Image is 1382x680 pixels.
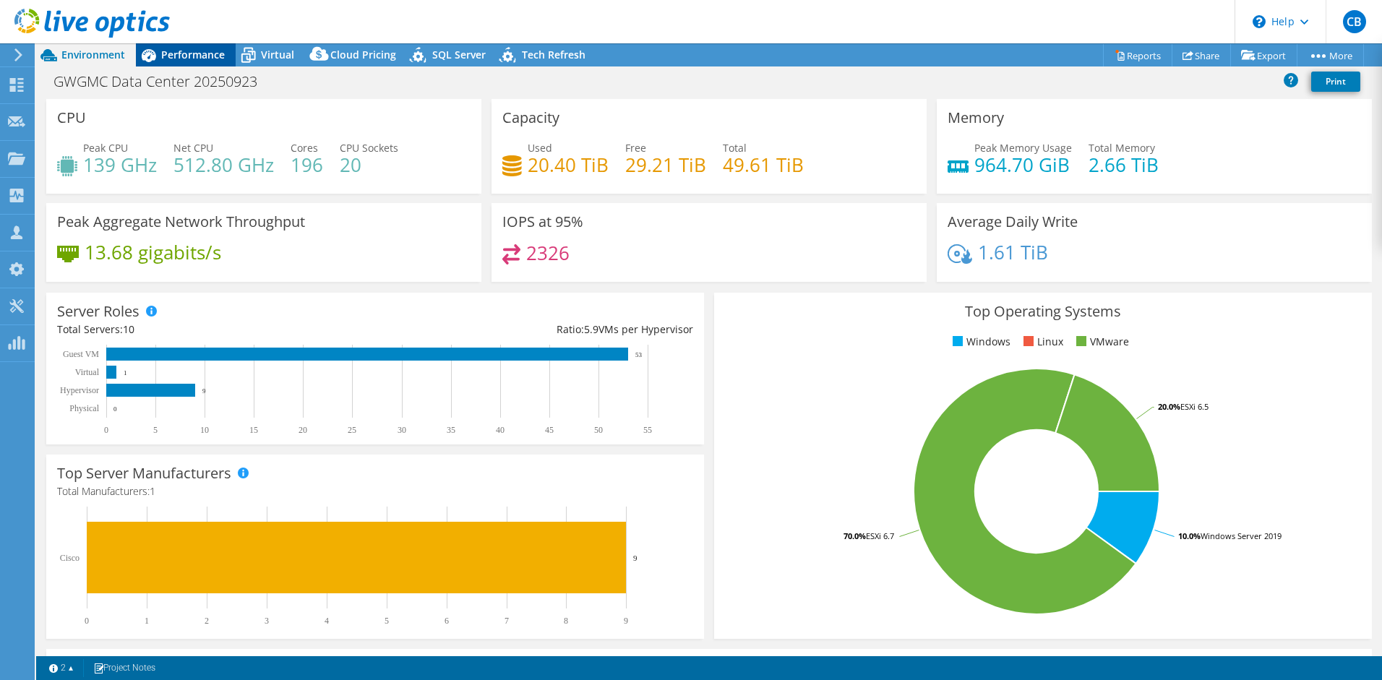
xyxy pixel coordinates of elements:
h3: Average Daily Write [948,214,1078,230]
a: 2 [39,659,84,677]
span: CPU Sockets [340,141,398,155]
text: 3 [265,616,269,626]
text: Virtual [75,367,100,377]
h4: 1.61 TiB [978,244,1048,260]
text: 6 [445,616,449,626]
span: Tech Refresh [522,48,585,61]
text: 15 [249,425,258,435]
span: Peak CPU [83,141,128,155]
h3: Top Server Manufacturers [57,465,231,481]
h3: Peak Aggregate Network Throughput [57,214,305,230]
h4: 2326 [526,245,570,261]
h4: 29.21 TiB [625,157,706,173]
span: 10 [123,322,134,336]
text: 0 [104,425,108,435]
a: Project Notes [83,659,166,677]
h3: IOPS at 95% [502,214,583,230]
h1: GWGMC Data Center 20250923 [47,74,280,90]
span: Total [723,141,747,155]
tspan: ESXi 6.5 [1180,401,1209,412]
h3: Server Roles [57,304,140,319]
text: Physical [69,403,99,413]
span: Environment [61,48,125,61]
svg: \n [1253,15,1266,28]
tspan: 10.0% [1178,530,1201,541]
h4: 196 [291,157,323,173]
h4: 964.70 GiB [974,157,1072,173]
text: 9 [624,616,628,626]
text: Guest VM [63,349,99,359]
h3: Capacity [502,110,559,126]
text: 9 [633,554,638,562]
tspan: Windows Server 2019 [1201,530,1282,541]
text: Hypervisor [60,385,99,395]
text: 5 [385,616,389,626]
text: 25 [348,425,356,435]
span: Total Memory [1089,141,1155,155]
text: 0 [113,405,117,413]
text: 5 [153,425,158,435]
tspan: ESXi 6.7 [866,530,894,541]
text: 9 [202,387,206,395]
h4: 13.68 gigabits/s [85,244,221,260]
span: Performance [161,48,225,61]
h4: 49.61 TiB [723,157,804,173]
div: Total Servers: [57,322,375,337]
text: 4 [325,616,329,626]
text: 10 [200,425,209,435]
text: 45 [545,425,554,435]
span: Cores [291,141,318,155]
a: More [1297,44,1364,66]
h3: Top Operating Systems [725,304,1361,319]
text: 0 [85,616,89,626]
span: Cloud Pricing [330,48,396,61]
h4: 2.66 TiB [1089,157,1159,173]
h4: 20.40 TiB [528,157,609,173]
span: Virtual [261,48,294,61]
h4: 20 [340,157,398,173]
text: 1 [124,369,127,376]
text: 50 [594,425,603,435]
a: Share [1172,44,1231,66]
text: 55 [643,425,652,435]
h4: Total Manufacturers: [57,483,693,499]
a: Export [1230,44,1297,66]
tspan: 20.0% [1158,401,1180,412]
li: Linux [1020,334,1063,350]
span: Peak Memory Usage [974,141,1072,155]
span: CB [1343,10,1366,33]
text: 30 [398,425,406,435]
text: 7 [505,616,509,626]
h3: CPU [57,110,86,126]
tspan: 70.0% [844,530,866,541]
h3: Memory [948,110,1004,126]
span: SQL Server [432,48,486,61]
span: 5.9 [584,322,598,336]
li: VMware [1073,334,1129,350]
text: 8 [564,616,568,626]
a: Reports [1103,44,1172,66]
text: 35 [447,425,455,435]
span: Used [528,141,552,155]
text: 53 [635,351,643,358]
text: 40 [496,425,505,435]
div: Ratio: VMs per Hypervisor [375,322,693,337]
text: 2 [205,616,209,626]
a: Print [1311,72,1360,92]
text: Cisco [60,553,80,563]
text: 1 [145,616,149,626]
span: 1 [150,484,155,498]
span: Net CPU [173,141,213,155]
h4: 512.80 GHz [173,157,274,173]
span: Free [625,141,646,155]
h4: 139 GHz [83,157,157,173]
li: Windows [949,334,1010,350]
text: 20 [299,425,307,435]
